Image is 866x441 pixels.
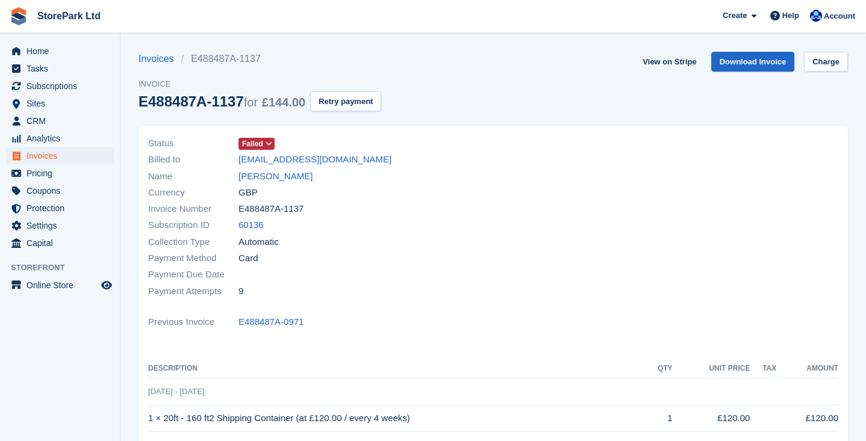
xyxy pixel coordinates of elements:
[148,268,238,282] span: Payment Due Date
[310,91,381,111] button: Retry payment
[238,251,258,265] span: Card
[238,170,313,183] a: [PERSON_NAME]
[10,7,28,25] img: stora-icon-8386f47178a22dfd0bd8f6a31ec36ba5ce8667c1dd55bd0f319d3a0aa187defe.svg
[723,10,747,22] span: Create
[148,387,204,396] span: [DATE] - [DATE]
[6,43,114,60] a: menu
[644,405,673,432] td: 1
[242,138,263,149] span: Failed
[148,218,238,232] span: Subscription ID
[148,170,238,183] span: Name
[6,277,114,294] a: menu
[673,405,750,432] td: £120.00
[26,95,99,112] span: Sites
[238,202,304,216] span: E488487A-1137
[148,235,238,249] span: Collection Type
[148,137,238,150] span: Status
[238,285,243,298] span: 9
[26,113,99,129] span: CRM
[6,113,114,129] a: menu
[148,359,644,378] th: Description
[238,186,258,200] span: GBP
[148,251,238,265] span: Payment Method
[139,52,381,66] nav: breadcrumbs
[673,359,750,378] th: Unit Price
[139,52,181,66] a: Invoices
[824,10,855,22] span: Account
[139,78,381,90] span: Invoice
[6,182,114,199] a: menu
[26,235,99,251] span: Capital
[244,96,258,109] span: for
[6,95,114,112] a: menu
[33,6,105,26] a: StorePark Ltd
[139,93,305,109] div: E488487A-1137
[148,315,238,329] span: Previous Invoice
[99,278,114,292] a: Preview store
[26,217,99,234] span: Settings
[26,165,99,182] span: Pricing
[782,10,799,22] span: Help
[26,147,99,164] span: Invoices
[238,315,304,329] a: E488487A-0971
[804,52,848,72] a: Charge
[148,186,238,200] span: Currency
[26,130,99,147] span: Analytics
[6,235,114,251] a: menu
[26,277,99,294] span: Online Store
[238,153,391,167] a: [EMAIL_ADDRESS][DOMAIN_NAME]
[26,78,99,94] span: Subscriptions
[26,43,99,60] span: Home
[262,96,305,109] span: £144.00
[238,218,264,232] a: 60136
[810,10,822,22] img: Donna
[26,200,99,217] span: Protection
[638,52,701,72] a: View on Stripe
[6,130,114,147] a: menu
[148,285,238,298] span: Payment Attempts
[6,147,114,164] a: menu
[148,202,238,216] span: Invoice Number
[238,235,279,249] span: Automatic
[6,217,114,234] a: menu
[6,200,114,217] a: menu
[238,137,275,150] a: Failed
[776,359,838,378] th: Amount
[776,405,838,432] td: £120.00
[148,405,644,432] td: 1 × 20ft - 160 ft2 Shipping Container (at £120.00 / every 4 weeks)
[6,165,114,182] a: menu
[6,78,114,94] a: menu
[148,153,238,167] span: Billed to
[711,52,795,72] a: Download Invoice
[26,182,99,199] span: Coupons
[750,359,776,378] th: Tax
[11,262,120,274] span: Storefront
[644,359,673,378] th: QTY
[6,60,114,77] a: menu
[26,60,99,77] span: Tasks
